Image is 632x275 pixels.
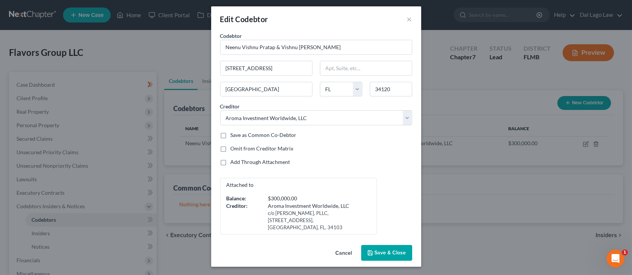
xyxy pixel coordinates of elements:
div: $300,000.00 [268,195,367,202]
div: Aroma Investment Worldwide, LLC [268,202,367,210]
strong: Balance: [227,195,246,201]
input: Enter address... [221,61,312,75]
button: × [407,15,412,24]
button: Save & Close [361,245,412,261]
input: Enter zip... [370,82,412,97]
span: Edit [220,15,234,24]
input: Search codebtor by name... [220,40,412,55]
span: FL, [320,224,327,230]
label: Omit from Creditor Matrix [231,145,294,152]
div: c/o [PERSON_NAME], PLLC, [STREET_ADDRESS], [268,210,367,224]
span: [GEOGRAPHIC_DATA], [268,224,319,230]
p: Attached to [227,181,371,189]
span: Save & Close [375,249,406,256]
button: Cancel [330,246,358,261]
label: Add Through Attachment [231,158,290,166]
strong: Creditor: [227,203,248,209]
iframe: Intercom live chat [606,249,624,267]
span: Creditor [220,103,240,110]
span: 1 [622,249,628,255]
span: Codebtor [220,33,242,39]
input: Apt, Suite, etc... [320,61,412,75]
span: 34103 [328,224,343,230]
label: Save as Common Co-Debtor [231,131,297,139]
span: Codebtor [236,15,268,24]
input: Enter city... [221,82,312,96]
